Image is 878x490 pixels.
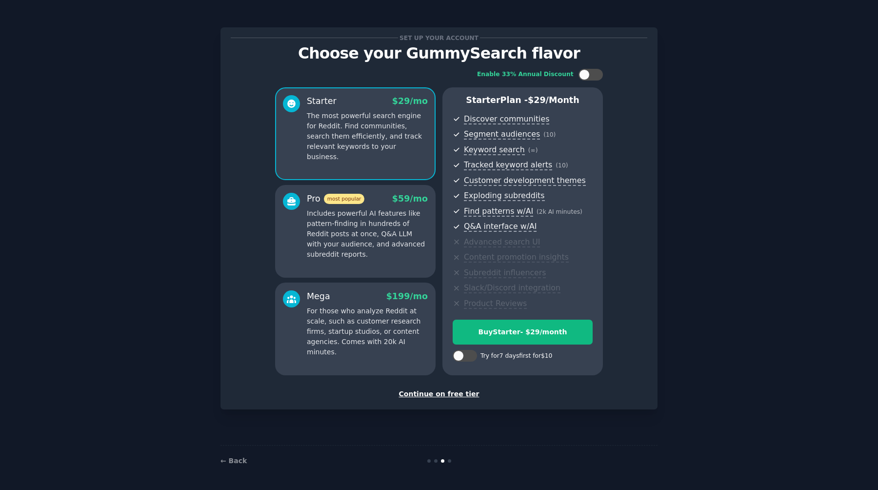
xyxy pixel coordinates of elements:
div: Buy Starter - $ 29 /month [453,327,592,337]
div: Pro [307,193,364,205]
span: Advanced search UI [464,237,540,247]
p: Choose your GummySearch flavor [231,45,647,62]
span: $ 59 /mo [392,194,428,204]
div: Mega [307,290,330,303]
span: Content promotion insights [464,252,569,263]
span: $ 29 /mo [392,96,428,106]
span: $ 199 /mo [386,291,428,301]
span: Product Reviews [464,299,527,309]
span: Subreddit influencers [464,268,546,278]
span: $ 29 /month [528,95,579,105]
p: Includes powerful AI features like pattern-finding in hundreds of Reddit posts at once, Q&A LLM w... [307,208,428,260]
span: ( 10 ) [543,131,556,138]
span: Segment audiences [464,129,540,140]
span: Exploding subreddits [464,191,544,201]
span: Discover communities [464,114,549,124]
span: Q&A interface w/AI [464,222,537,232]
div: Starter [307,95,337,107]
div: Continue on free tier [231,389,647,399]
span: Slack/Discord integration [464,283,560,293]
div: Try for 7 days first for $10 [480,352,552,361]
span: Find patterns w/AI [464,206,533,217]
span: ( ∞ ) [528,147,538,154]
p: Starter Plan - [453,94,593,106]
p: The most powerful search engine for Reddit. Find communities, search them efficiently, and track ... [307,111,428,162]
p: For those who analyze Reddit at scale, such as customer research firms, startup studios, or conte... [307,306,428,357]
span: Keyword search [464,145,525,155]
span: Set up your account [398,33,480,43]
span: most popular [324,194,365,204]
span: ( 10 ) [556,162,568,169]
span: Customer development themes [464,176,586,186]
button: BuyStarter- $29/month [453,320,593,345]
a: ← Back [220,457,247,465]
span: Tracked keyword alerts [464,160,552,170]
span: ( 2k AI minutes ) [537,208,582,215]
div: Enable 33% Annual Discount [477,70,574,79]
